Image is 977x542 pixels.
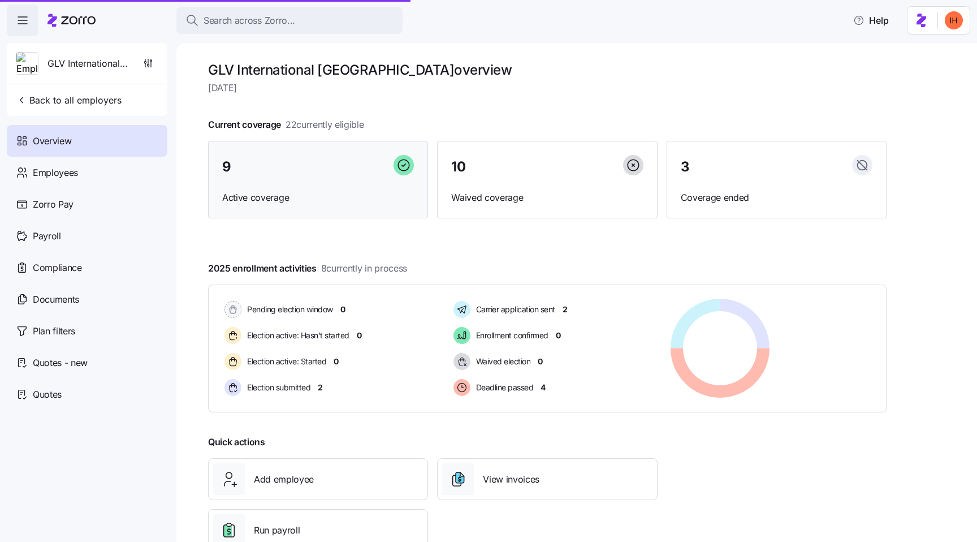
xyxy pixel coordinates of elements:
[483,472,539,487] span: View invoices
[321,261,407,276] span: 8 currently in process
[451,191,643,205] span: Waived coverage
[681,160,690,174] span: 3
[7,315,167,347] a: Plan filters
[208,118,364,132] span: Current coverage
[7,125,167,157] a: Overview
[33,292,79,307] span: Documents
[204,14,295,28] span: Search across Zorro...
[244,330,349,341] span: Election active: Hasn't started
[334,356,339,367] span: 0
[318,382,323,393] span: 2
[244,304,333,315] span: Pending election window
[541,382,546,393] span: 4
[7,220,167,252] a: Payroll
[208,61,887,79] h1: GLV International [GEOGRAPHIC_DATA] overview
[681,191,872,205] span: Coverage ended
[7,283,167,315] a: Documents
[222,191,414,205] span: Active coverage
[7,378,167,410] a: Quotes
[254,523,300,537] span: Run payroll
[33,197,74,212] span: Zorro Pay
[357,330,362,341] span: 0
[244,356,326,367] span: Election active: Started
[244,382,310,393] span: Election submitted
[7,157,167,188] a: Employees
[222,160,231,174] span: 9
[473,382,534,393] span: Deadline passed
[11,89,126,111] button: Back to all employers
[538,356,543,367] span: 0
[340,304,345,315] span: 0
[16,53,38,75] img: Employer logo
[556,330,561,341] span: 0
[176,7,403,34] button: Search across Zorro...
[254,472,314,487] span: Add employee
[473,330,548,341] span: Enrollment confirmed
[451,160,465,174] span: 10
[33,166,78,180] span: Employees
[473,356,531,367] span: Waived election
[7,188,167,220] a: Zorro Pay
[33,261,82,275] span: Compliance
[33,134,71,148] span: Overview
[286,118,364,132] span: 22 currently eligible
[844,9,898,32] button: Help
[47,57,129,71] span: GLV International [GEOGRAPHIC_DATA]
[945,11,963,29] img: f3711480c2c985a33e19d88a07d4c111
[473,304,555,315] span: Carrier application sent
[33,388,62,402] span: Quotes
[33,229,61,243] span: Payroll
[853,14,889,27] span: Help
[16,93,122,107] span: Back to all employers
[208,81,887,95] span: [DATE]
[7,252,167,283] a: Compliance
[208,435,265,449] span: Quick actions
[563,304,568,315] span: 2
[7,347,167,378] a: Quotes - new
[33,356,88,370] span: Quotes - new
[208,261,407,276] span: 2025 enrollment activities
[33,324,75,338] span: Plan filters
